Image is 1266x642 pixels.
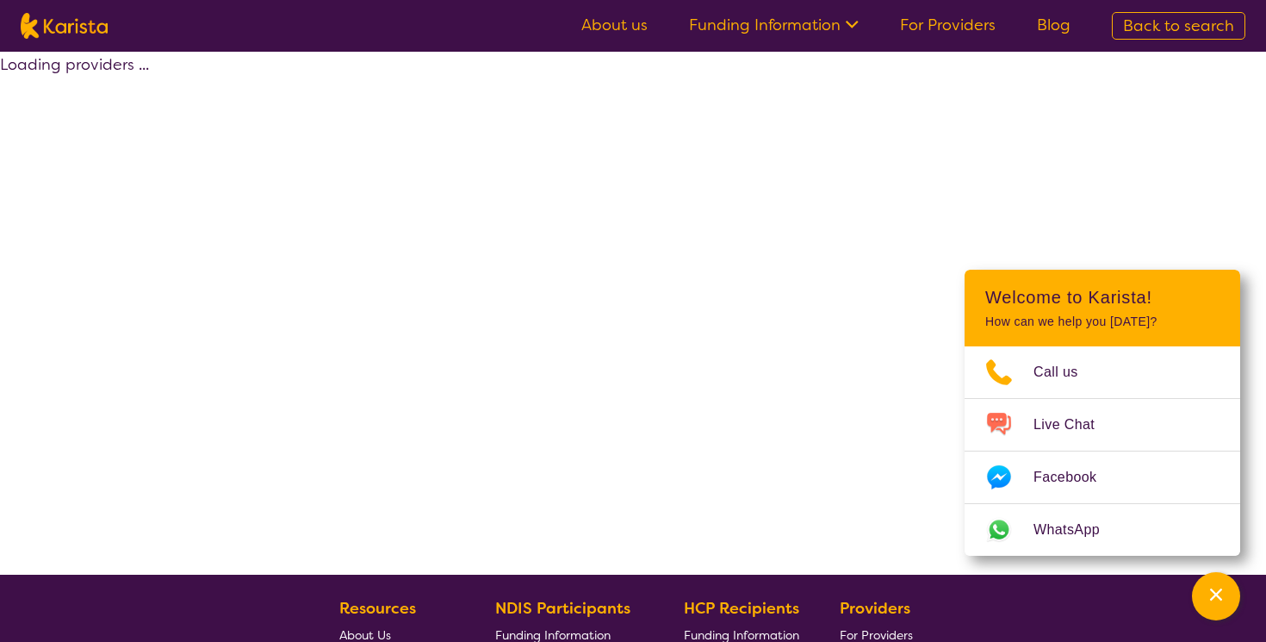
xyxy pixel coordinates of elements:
[985,315,1219,329] p: How can we help you [DATE]?
[689,15,859,35] a: Funding Information
[1033,412,1115,438] span: Live Chat
[1123,16,1234,36] span: Back to search
[1192,572,1240,620] button: Channel Menu
[495,598,630,619] b: NDIS Participants
[581,15,648,35] a: About us
[1033,517,1120,543] span: WhatsApp
[965,346,1240,556] ul: Choose channel
[1112,12,1245,40] a: Back to search
[985,287,1219,308] h2: Welcome to Karista!
[339,598,416,619] b: Resources
[965,504,1240,556] a: Web link opens in a new tab.
[900,15,996,35] a: For Providers
[1037,15,1071,35] a: Blog
[684,598,799,619] b: HCP Recipients
[965,270,1240,556] div: Channel Menu
[1033,464,1117,490] span: Facebook
[21,13,108,39] img: Karista logo
[1033,359,1099,385] span: Call us
[840,598,910,619] b: Providers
